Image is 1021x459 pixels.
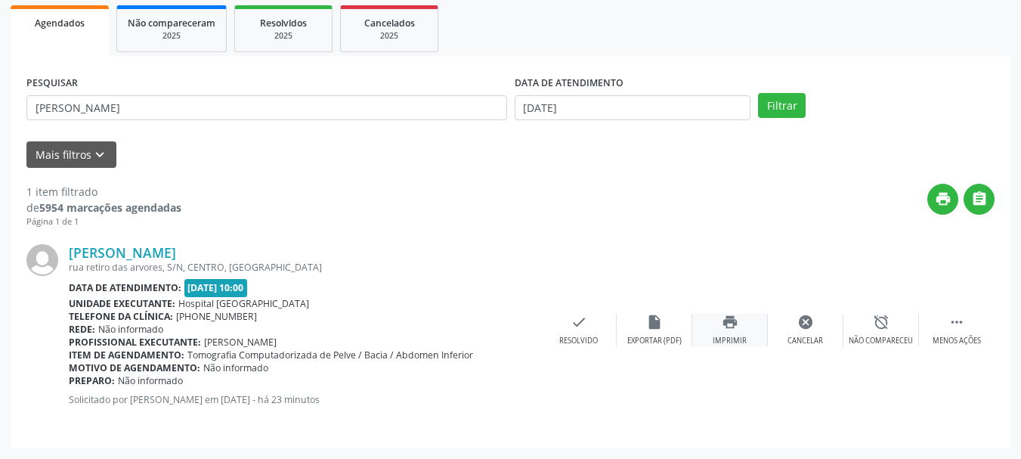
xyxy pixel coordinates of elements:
[873,314,890,330] i: alarm_off
[26,72,78,95] label: PESQUISAR
[246,30,321,42] div: 2025
[515,95,751,121] input: Selecione um intervalo
[35,17,85,29] span: Agendados
[98,323,163,336] span: Não informado
[69,261,541,274] div: rua retiro das arvores, S/N, CENTRO, [GEOGRAPHIC_DATA]
[176,310,257,323] span: [PHONE_NUMBER]
[178,297,309,310] span: Hospital [GEOGRAPHIC_DATA]
[69,393,541,406] p: Solicitado por [PERSON_NAME] em [DATE] - há 23 minutos
[203,361,268,374] span: Não informado
[118,374,183,387] span: Não informado
[948,314,965,330] i: 
[26,95,507,121] input: Nome, CNS
[722,314,738,330] i: print
[91,147,108,163] i: keyboard_arrow_down
[69,374,115,387] b: Preparo:
[627,336,682,346] div: Exportar (PDF)
[559,336,598,346] div: Resolvido
[26,141,116,168] button: Mais filtroskeyboard_arrow_down
[646,314,663,330] i: insert_drive_file
[128,17,215,29] span: Não compareceram
[758,93,806,119] button: Filtrar
[351,30,427,42] div: 2025
[26,216,181,228] div: Página 1 de 1
[128,30,215,42] div: 2025
[187,349,473,361] span: Tomografia Computadorizada de Pelve / Bacia / Abdomen Inferior
[69,297,175,310] b: Unidade executante:
[933,336,981,346] div: Menos ações
[927,184,958,215] button: print
[39,200,181,215] strong: 5954 marcações agendadas
[69,281,181,294] b: Data de atendimento:
[26,184,181,200] div: 1 item filtrado
[713,336,747,346] div: Imprimir
[69,244,176,261] a: [PERSON_NAME]
[935,191,951,207] i: print
[571,314,587,330] i: check
[26,244,58,276] img: img
[69,323,95,336] b: Rede:
[364,17,415,29] span: Cancelados
[69,336,201,349] b: Profissional executante:
[69,349,184,361] b: Item de agendamento:
[964,184,995,215] button: 
[849,336,913,346] div: Não compareceu
[797,314,814,330] i: cancel
[204,336,277,349] span: [PERSON_NAME]
[26,200,181,216] div: de
[69,310,173,323] b: Telefone da clínica:
[260,17,307,29] span: Resolvidos
[787,336,823,346] div: Cancelar
[69,361,200,374] b: Motivo de agendamento:
[184,279,248,296] span: [DATE] 10:00
[971,191,988,207] i: 
[515,72,623,95] label: DATA DE ATENDIMENTO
